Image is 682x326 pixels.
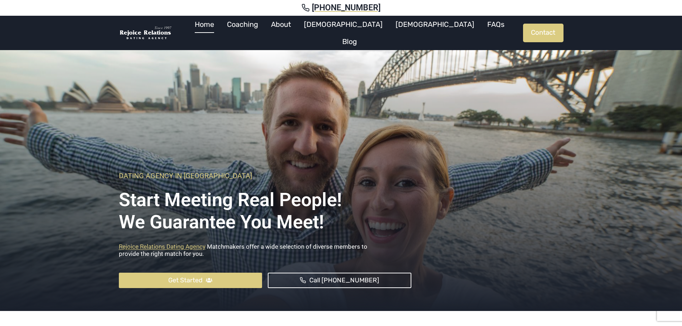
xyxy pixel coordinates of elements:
[298,16,389,33] a: [DEMOGRAPHIC_DATA]
[9,3,673,13] a: [PHONE_NUMBER]
[168,275,203,286] span: Get Started
[523,24,564,42] a: Contact
[309,275,379,286] span: Call [PHONE_NUMBER]
[188,16,221,33] a: Home
[119,184,411,234] h1: Start Meeting Real People! We Guarantee you meet!
[312,3,381,13] span: [PHONE_NUMBER]
[119,26,173,40] img: Rejoice Relations
[176,16,523,50] nav: Primary
[389,16,481,33] a: [DEMOGRAPHIC_DATA]
[265,16,298,33] a: About
[336,33,363,50] a: Blog
[119,171,411,180] h6: Dating Agency In [GEOGRAPHIC_DATA]
[119,243,205,250] a: Rejoice Relations Dating Agency
[481,16,511,33] a: FAQs
[119,273,262,288] a: Get Started
[221,16,265,33] a: Coaching
[119,243,411,261] p: Matchmakers offer a wide selection of diverse members to provide the right match for you.
[268,273,411,288] a: Call [PHONE_NUMBER]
